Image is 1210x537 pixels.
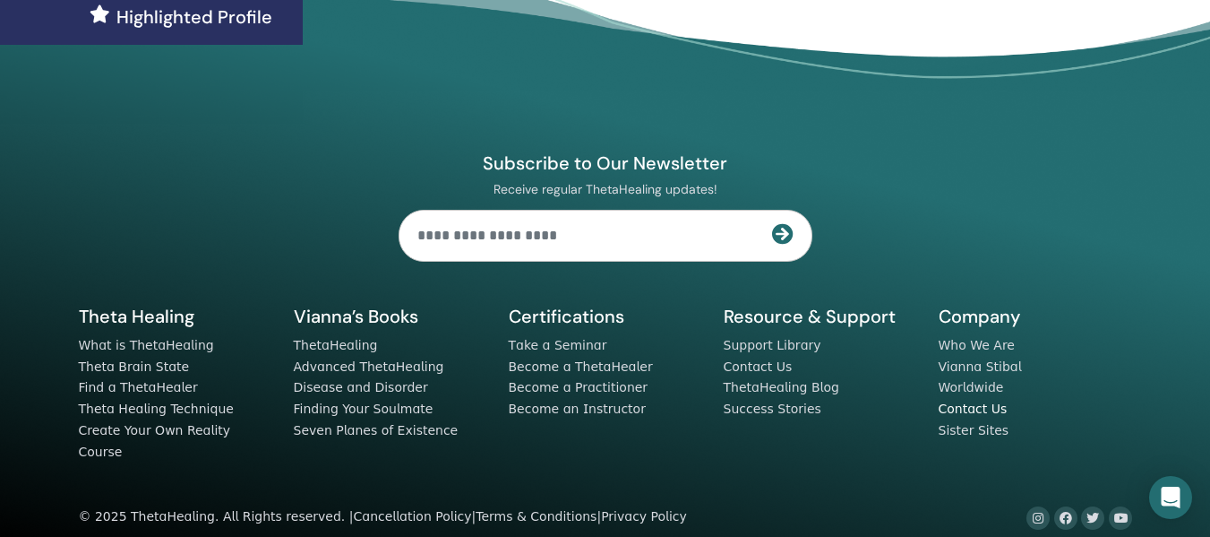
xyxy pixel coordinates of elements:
a: Find a ThetaHealer [79,380,198,394]
div: © 2025 ThetaHealing. All Rights reserved. | | | [79,507,687,528]
a: Worldwide [939,380,1004,394]
a: ThetaHealing [294,338,378,352]
h5: Theta Healing [79,305,272,328]
a: Theta Healing Technique [79,402,234,416]
a: Take a Seminar [509,338,607,352]
a: Disease and Disorder [294,380,428,394]
h4: Subscribe to Our Newsletter [399,152,812,175]
a: Advanced ThetaHealing [294,359,444,374]
a: Terms & Conditions [476,509,596,524]
a: Become a ThetaHealer [509,359,653,374]
a: Contact Us [724,359,793,374]
a: Cancellation Policy [353,509,471,524]
div: Open Intercom Messenger [1149,476,1192,519]
a: Success Stories [724,402,821,416]
a: Seven Planes of Existence [294,423,459,437]
a: What is ThetaHealing [79,338,214,352]
a: Contact Us [939,402,1008,416]
a: Privacy Policy [601,509,687,524]
a: Support Library [724,338,821,352]
a: Become a Practitioner [509,380,648,394]
a: Become an Instructor [509,402,646,416]
a: Theta Brain State [79,359,190,374]
a: Vianna Stibal [939,359,1022,374]
a: ThetaHealing Blog [724,380,839,394]
a: Sister Sites [939,423,1009,437]
a: Finding Your Soulmate [294,402,433,416]
span: Highlighted Profile [116,4,272,30]
a: Create Your Own Reality Course [79,423,231,459]
p: Receive regular ThetaHealing updates! [399,181,812,197]
h5: Certifications [509,305,702,328]
h5: Vianna’s Books [294,305,487,328]
a: Who We Are [939,338,1015,352]
h5: Resource & Support [724,305,917,328]
h5: Company [939,305,1132,328]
